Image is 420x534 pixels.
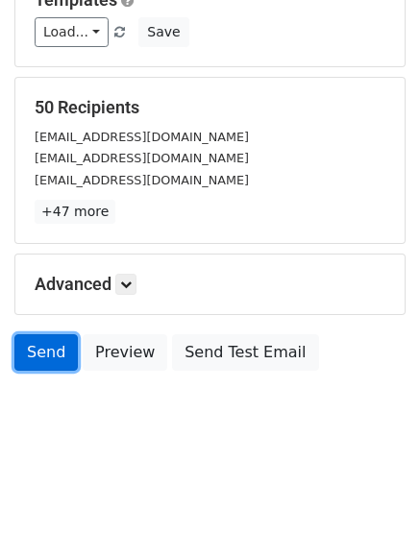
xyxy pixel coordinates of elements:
[83,334,167,371] a: Preview
[35,130,249,144] small: [EMAIL_ADDRESS][DOMAIN_NAME]
[35,200,115,224] a: +47 more
[35,173,249,187] small: [EMAIL_ADDRESS][DOMAIN_NAME]
[35,97,385,118] h5: 50 Recipients
[324,442,420,534] iframe: Chat Widget
[35,17,109,47] a: Load...
[35,274,385,295] h5: Advanced
[14,334,78,371] a: Send
[35,151,249,165] small: [EMAIL_ADDRESS][DOMAIN_NAME]
[172,334,318,371] a: Send Test Email
[138,17,188,47] button: Save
